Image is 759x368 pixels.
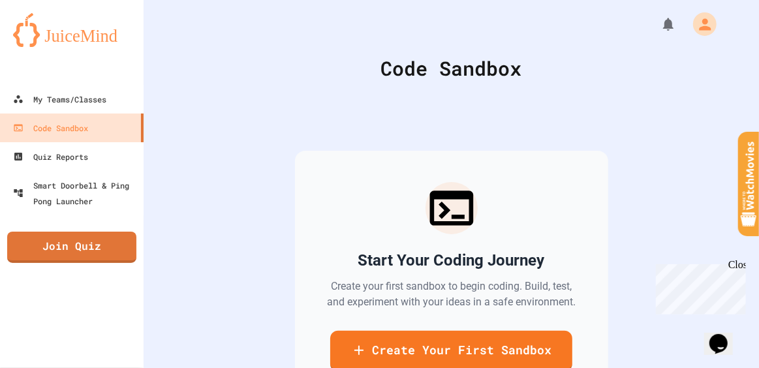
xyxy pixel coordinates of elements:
[13,177,138,209] div: Smart Doorbell & Ping Pong Launcher
[176,54,726,83] div: Code Sandbox
[5,5,90,83] div: Chat with us now!Close
[13,149,88,164] div: Quiz Reports
[13,120,88,136] div: Code Sandbox
[13,91,106,107] div: My Teams/Classes
[636,13,679,35] div: My Notifications
[326,279,577,310] p: Create your first sandbox to begin coding. Build, test, and experiment with your ideas in a safe ...
[704,316,746,355] iframe: chat widget
[358,250,545,271] h2: Start Your Coding Journey
[651,259,746,314] iframe: chat widget
[679,9,720,39] div: My Account
[13,13,131,47] img: logo-orange.svg
[7,232,136,263] a: Join Quiz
